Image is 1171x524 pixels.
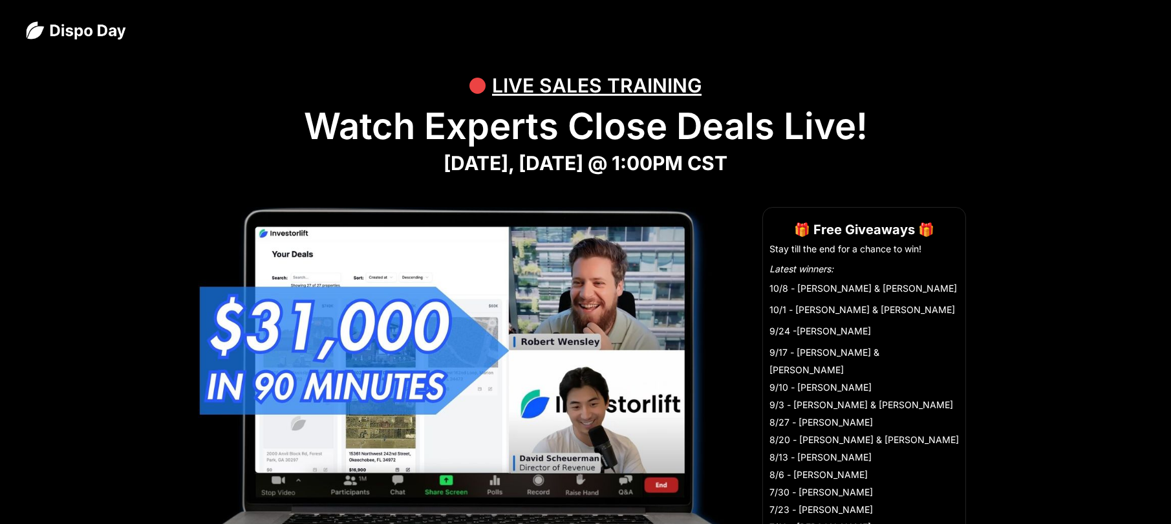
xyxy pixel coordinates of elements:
[492,66,702,105] div: LIVE SALES TRAINING
[769,279,959,297] li: 10/8 - [PERSON_NAME] & [PERSON_NAME]
[26,105,1145,148] h1: Watch Experts Close Deals Live!
[444,151,727,175] strong: [DATE], [DATE] @ 1:00PM CST
[769,263,833,274] em: Latest winners:
[769,243,959,256] li: Stay till the end for a chance to win!
[769,301,959,318] li: 10/1 - [PERSON_NAME] & [PERSON_NAME]
[769,322,959,340] li: 9/24 -[PERSON_NAME]
[794,222,934,237] strong: 🎁 Free Giveaways 🎁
